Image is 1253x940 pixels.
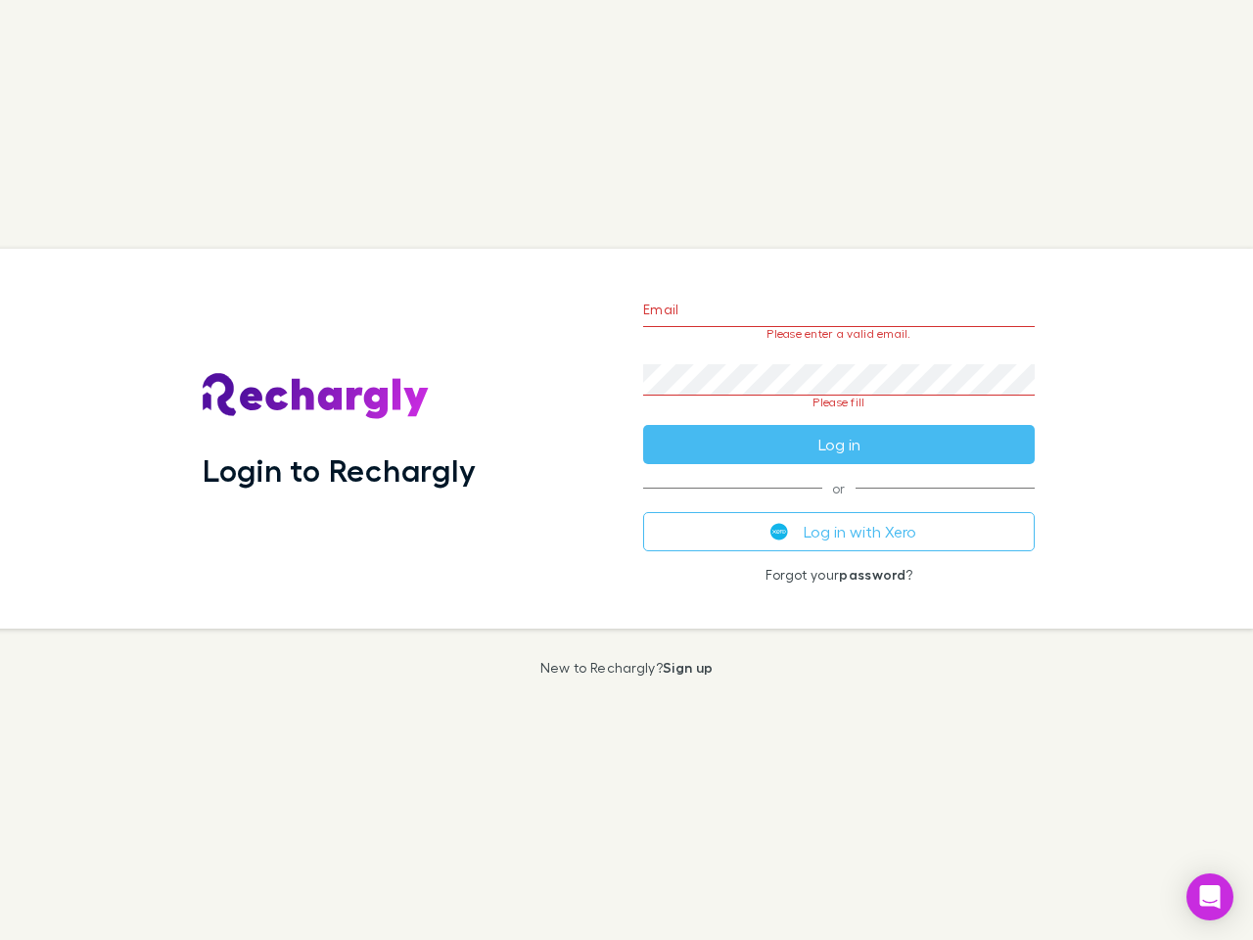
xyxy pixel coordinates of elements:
button: Log in [643,425,1035,464]
button: Log in with Xero [643,512,1035,551]
p: Forgot your ? [643,567,1035,583]
span: or [643,488,1035,489]
a: password [839,566,905,583]
img: Xero's logo [770,523,788,540]
a: Sign up [663,659,713,676]
p: New to Rechargly? [540,660,714,676]
img: Rechargly's Logo [203,373,430,420]
p: Please enter a valid email. [643,327,1035,341]
h1: Login to Rechargly [203,451,476,489]
div: Open Intercom Messenger [1186,873,1233,920]
p: Please fill [643,396,1035,409]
